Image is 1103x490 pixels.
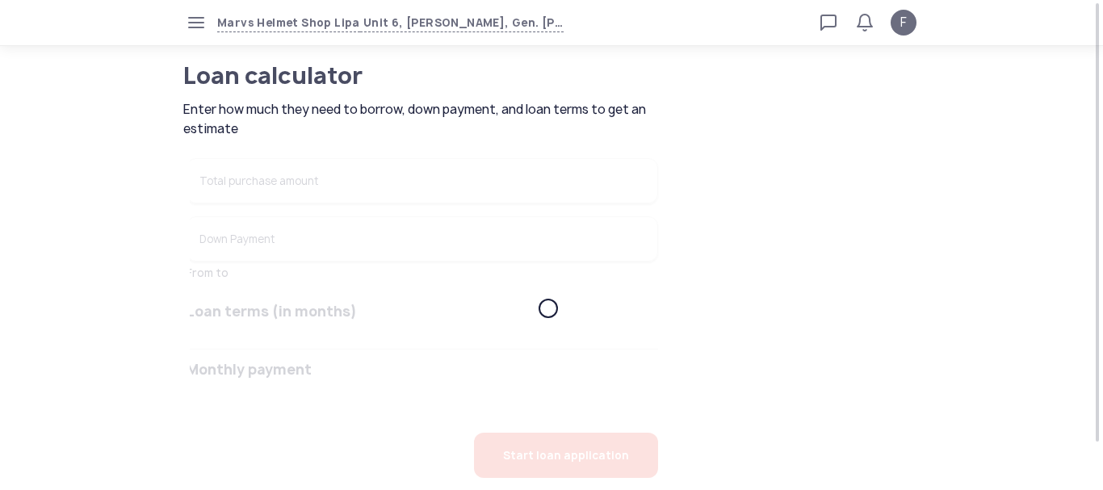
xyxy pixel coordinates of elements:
span: F [900,13,907,32]
span: Unit 6, [PERSON_NAME], Gen. [PERSON_NAME] St., [GEOGRAPHIC_DATA], [GEOGRAPHIC_DATA], [GEOGRAPHIC_... [360,14,564,32]
button: Marvs Helmet Shop LipaUnit 6, [PERSON_NAME], Gen. [PERSON_NAME] St., [GEOGRAPHIC_DATA], [GEOGRAPH... [217,14,564,32]
span: Enter how much they need to borrow, down payment, and loan terms to get an estimate [183,100,664,139]
h1: Loan calculator [183,65,599,87]
button: F [891,10,916,36]
span: Marvs Helmet Shop Lipa [217,14,360,32]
